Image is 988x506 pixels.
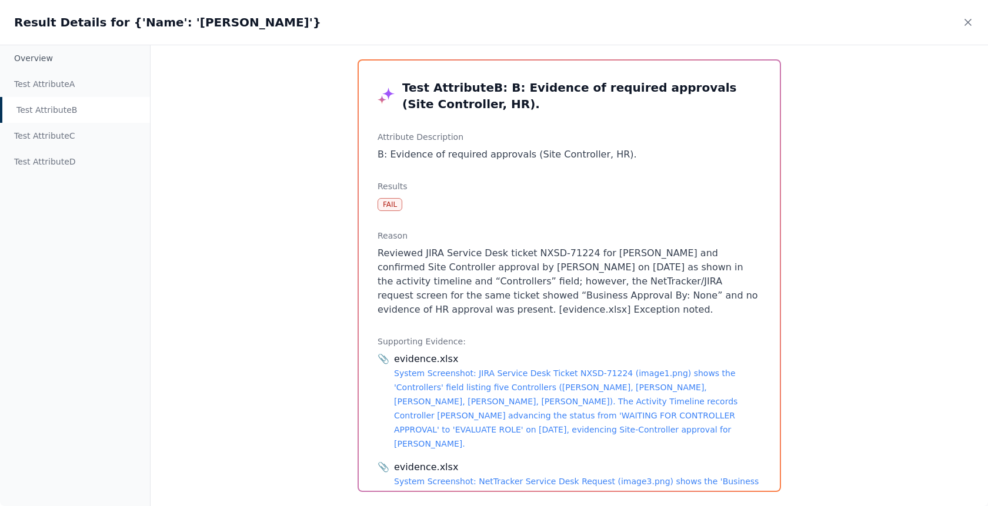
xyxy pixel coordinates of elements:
h3: Results [378,180,761,192]
div: Fail [378,198,402,211]
span: 📎 [378,352,389,366]
p: B: Evidence of required approvals (Site Controller, HR). [378,148,761,162]
h3: Attribute Description [378,131,761,143]
a: System Screenshot: JIRA Service Desk Ticket NXSD-71224 (image1.png) shows the 'Controllers' field... [394,368,737,448]
h3: Supporting Evidence: [378,336,761,347]
h3: Reason [378,230,761,242]
p: Reviewed JIRA Service Desk ticket NXSD-71224 for [PERSON_NAME] and confirmed Site Controller appr... [378,246,761,317]
div: evidence.xlsx [394,352,761,366]
div: evidence.xlsx [394,460,761,474]
h2: Result Details for {'Name': '[PERSON_NAME]'} [14,14,321,31]
span: 📎 [378,460,389,474]
h3: Test Attribute B : B: Evidence of required approvals (Site Controller, HR). [402,79,761,112]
